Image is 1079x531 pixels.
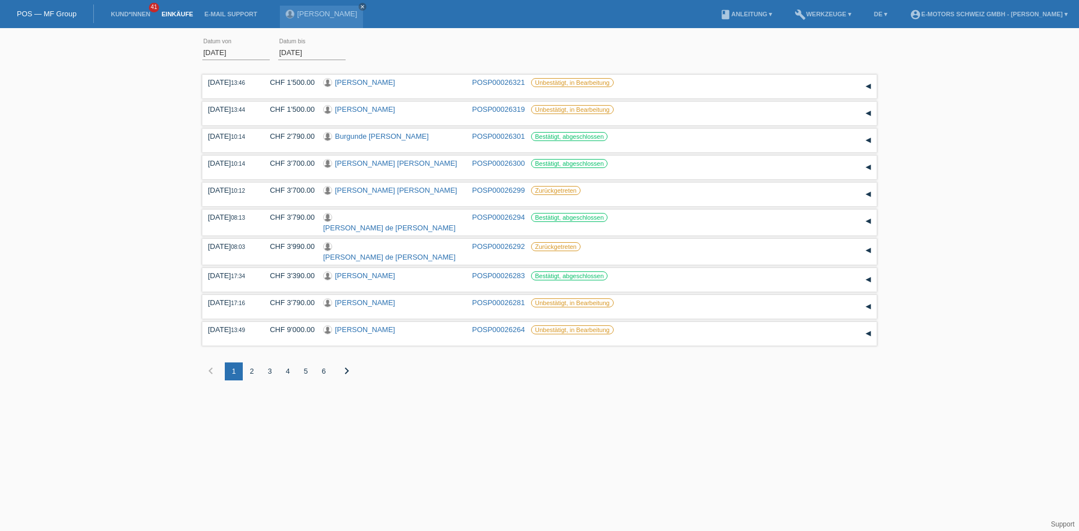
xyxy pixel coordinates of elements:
i: chevron_right [340,364,353,378]
span: 13:49 [231,327,245,333]
span: 41 [149,3,159,12]
div: [DATE] [208,78,253,87]
div: [DATE] [208,105,253,114]
a: POSP00026264 [472,325,525,334]
div: [DATE] [208,186,253,194]
a: account_circleE-Motors Schweiz GmbH - [PERSON_NAME] ▾ [904,11,1073,17]
a: [PERSON_NAME] [335,78,395,87]
i: build [795,9,806,20]
span: 17:16 [231,300,245,306]
label: Bestätigt, abgeschlossen [531,213,607,222]
span: 10:12 [231,188,245,194]
a: Burgunde [PERSON_NAME] [335,132,429,140]
div: 5 [297,362,315,380]
a: [PERSON_NAME] [PERSON_NAME] [335,159,457,167]
span: 10:14 [231,134,245,140]
a: [PERSON_NAME] [PERSON_NAME] [335,186,457,194]
div: auf-/zuklappen [860,242,877,259]
div: CHF 2'790.00 [261,132,315,140]
label: Bestätigt, abgeschlossen [531,271,607,280]
a: bookAnleitung ▾ [714,11,778,17]
span: 17:34 [231,273,245,279]
label: Bestätigt, abgeschlossen [531,159,607,168]
a: POS — MF Group [17,10,76,18]
div: [DATE] [208,132,253,140]
a: POSP00026321 [472,78,525,87]
a: POSP00026301 [472,132,525,140]
a: E-Mail Support [199,11,263,17]
a: [PERSON_NAME] [297,10,357,18]
a: POSP00026319 [472,105,525,114]
div: [DATE] [208,325,253,334]
a: [PERSON_NAME] de [PERSON_NAME] [323,253,456,261]
label: Zurückgetreten [531,186,581,195]
a: Support [1051,520,1075,528]
a: Einkäufe [156,11,198,17]
span: 08:03 [231,244,245,250]
div: 6 [315,362,333,380]
span: 13:46 [231,80,245,86]
div: [DATE] [208,213,253,221]
a: close [359,3,366,11]
a: buildWerkzeuge ▾ [789,11,857,17]
div: auf-/zuklappen [860,159,877,176]
div: [DATE] [208,298,253,307]
div: CHF 3'990.00 [261,242,315,251]
a: POSP00026281 [472,298,525,307]
div: [DATE] [208,271,253,280]
div: 3 [261,362,279,380]
label: Zurückgetreten [531,242,581,251]
div: CHF 3'790.00 [261,298,315,307]
div: CHF 3'700.00 [261,186,315,194]
a: [PERSON_NAME] [335,325,395,334]
div: 2 [243,362,261,380]
i: close [360,4,365,10]
a: [PERSON_NAME] [335,105,395,114]
a: POSP00026299 [472,186,525,194]
a: [PERSON_NAME] [335,271,395,280]
label: Unbestätigt, in Bearbeitung [531,78,614,87]
label: Bestätigt, abgeschlossen [531,132,607,141]
div: auf-/zuklappen [860,213,877,230]
div: 4 [279,362,297,380]
a: [PERSON_NAME] de [PERSON_NAME] [323,224,456,232]
div: 1 [225,362,243,380]
a: POSP00026300 [472,159,525,167]
span: 08:13 [231,215,245,221]
span: 10:14 [231,161,245,167]
div: auf-/zuklappen [860,271,877,288]
label: Unbestätigt, in Bearbeitung [531,105,614,114]
i: account_circle [910,9,921,20]
a: [PERSON_NAME] [335,298,395,307]
span: 13:44 [231,107,245,113]
a: Kund*innen [105,11,156,17]
div: CHF 3'700.00 [261,159,315,167]
div: auf-/zuklappen [860,105,877,122]
div: [DATE] [208,159,253,167]
a: POSP00026294 [472,213,525,221]
div: auf-/zuklappen [860,78,877,95]
a: DE ▾ [868,11,893,17]
div: CHF 9'000.00 [261,325,315,334]
label: Unbestätigt, in Bearbeitung [531,325,614,334]
label: Unbestätigt, in Bearbeitung [531,298,614,307]
div: auf-/zuklappen [860,298,877,315]
i: book [720,9,731,20]
div: CHF 3'790.00 [261,213,315,221]
div: [DATE] [208,242,253,251]
div: auf-/zuklappen [860,325,877,342]
div: CHF 1'500.00 [261,105,315,114]
i: chevron_left [204,364,217,378]
div: auf-/zuklappen [860,186,877,203]
a: POSP00026292 [472,242,525,251]
a: POSP00026283 [472,271,525,280]
div: CHF 1'500.00 [261,78,315,87]
div: CHF 3'390.00 [261,271,315,280]
div: auf-/zuklappen [860,132,877,149]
